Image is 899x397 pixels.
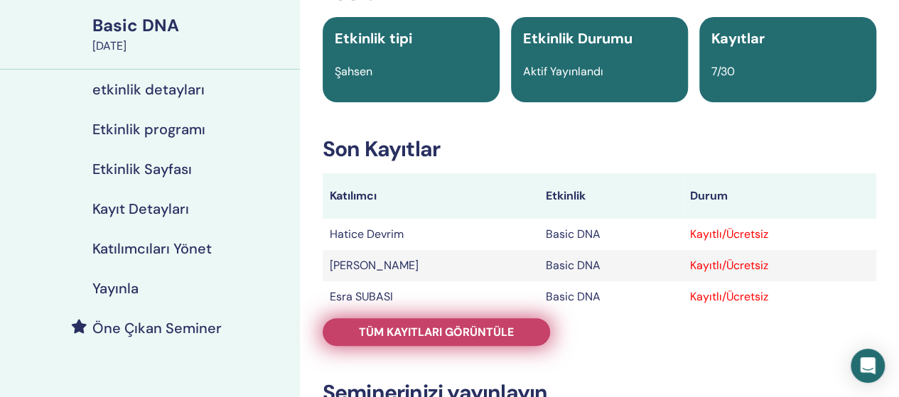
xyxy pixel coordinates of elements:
td: Basic DNA [538,281,682,312]
div: Kayıtlı/Ücretsiz [690,288,869,305]
div: Basic DNA [92,13,291,38]
span: 7/30 [711,64,735,79]
th: Katılımcı [323,173,539,219]
a: Tüm kayıtları görüntüle [323,318,550,346]
h4: Katılımcıları Yönet [92,240,212,257]
h4: Öne Çıkan Seminer [92,320,222,337]
div: [DATE] [92,38,291,55]
td: Basic DNA [538,250,682,281]
span: Etkinlik tipi [335,29,412,48]
h4: etkinlik detayları [92,81,205,98]
a: Basic DNA[DATE] [84,13,300,55]
span: Etkinlik Durumu [523,29,632,48]
span: Şahsen [335,64,372,79]
h3: Son Kayıtlar [323,136,876,162]
div: Kayıtlı/Ücretsiz [690,257,869,274]
th: Durum [683,173,876,219]
span: Tüm kayıtları görüntüle [359,325,514,339]
td: [PERSON_NAME] [323,250,539,281]
td: Basic DNA [538,219,682,250]
h4: Etkinlik programı [92,121,205,138]
span: Kayıtlar [711,29,765,48]
span: Aktif Yayınlandı [523,64,603,79]
td: Esra SUBASI [323,281,539,312]
h4: Yayınla [92,280,139,297]
div: Open Intercom Messenger [851,349,885,383]
h4: Kayıt Detayları [92,200,189,217]
th: Etkinlik [538,173,682,219]
h4: Etkinlik Sayfası [92,161,192,178]
div: Kayıtlı/Ücretsiz [690,226,869,243]
td: Hatice Devrim [323,219,539,250]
